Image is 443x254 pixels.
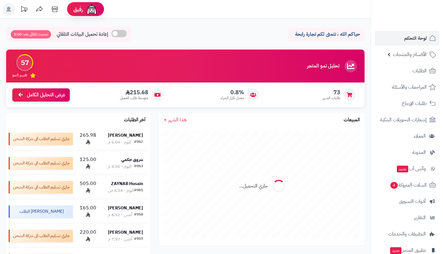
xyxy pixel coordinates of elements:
[399,197,426,206] span: أدوات التسويق
[124,117,146,123] h3: آخر الطلبات
[9,205,73,218] div: [PERSON_NAME] الطلب
[86,3,98,15] img: ai-face.png
[390,247,401,254] span: جديد
[168,116,187,123] span: هذا الشهر
[375,145,439,160] a: المدونة
[134,139,143,145] div: #962
[375,161,439,176] a: وآتس آبجديد
[388,230,426,238] span: التطبيقات والخدمات
[413,67,427,75] span: الطلبات
[108,229,143,236] strong: [PERSON_NAME]
[57,31,108,38] span: إعادة تحميل البيانات التلقائي
[9,230,73,242] div: جاري تسليم الطلب الى شركة الشحن
[375,63,439,78] a: الطلبات
[134,236,143,242] div: #957
[108,236,132,242] div: أمس - 7:57 م
[375,80,439,95] a: المراجعات والأسئلة
[397,166,408,172] span: جديد
[292,31,360,38] p: حياكم الله ، نتمنى لكم تجارة رابحة
[393,50,427,59] span: الأقسام والمنتجات
[108,205,143,211] strong: [PERSON_NAME]
[134,187,143,194] div: #961
[75,127,101,151] td: 265.98
[75,224,101,248] td: 220.00
[108,212,132,218] div: أمس - 8:52 م
[120,95,148,101] span: متوسط طلب العميل
[12,88,70,102] a: عرض التحليل الكامل
[375,210,439,225] a: التقارير
[322,89,340,96] span: 73
[375,178,439,192] a: السلات المتروكة4
[9,157,73,169] div: جاري تسليم الطلب الى شركة الشحن
[75,200,101,224] td: 165.00
[75,175,101,199] td: 505.00
[120,89,148,96] span: 215.68
[375,194,439,209] a: أدوات التسويق
[121,156,143,163] strong: شروق حكمي
[111,180,143,187] strong: ZAYNAB Husain
[108,187,134,194] div: اليوم - 6:34 ص
[9,181,73,193] div: جاري تسليم الطلب الى شركة الشحن
[375,227,439,241] a: التطبيقات والخدمات
[375,31,439,46] a: لوحة التحكم
[11,30,51,38] span: تحديث تلقائي بعد: 5:00
[12,73,27,78] span: تقييم النمو
[390,182,398,189] span: 4
[392,83,427,91] span: المراجعات والأسئلة
[396,164,426,173] span: وآتس آب
[108,132,143,139] strong: [PERSON_NAME]
[134,212,143,218] div: #958
[344,117,360,123] h3: المبيعات
[239,183,268,190] div: جاري التحميل...
[375,129,439,143] a: العملاء
[73,6,83,13] span: رفيق
[307,63,339,69] h3: تحليل نمو المتجر
[375,112,439,127] a: إشعارات التحويلات البنكية
[16,3,32,17] a: تحديثات المنصة
[375,96,439,111] a: طلبات الإرجاع
[108,139,131,145] div: اليوم - 5:04 م
[221,89,244,96] span: 0.8%
[27,91,65,99] span: عرض التحليل الكامل
[322,95,340,101] span: طلبات الشهر
[404,34,427,42] span: لوحة التحكم
[75,151,101,175] td: 125.00
[221,95,244,101] span: معدل تكرار الشراء
[164,116,187,123] a: هذا الشهر
[390,181,427,189] span: السلات المتروكة
[134,163,143,170] div: #963
[108,163,131,170] div: اليوم - 4:55 م
[9,133,73,145] div: جاري تسليم الطلب الى شركة الشحن
[414,132,426,140] span: العملاء
[402,99,427,108] span: طلبات الإرجاع
[414,213,426,222] span: التقارير
[412,148,426,157] span: المدونة
[380,115,427,124] span: إشعارات التحويلات البنكية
